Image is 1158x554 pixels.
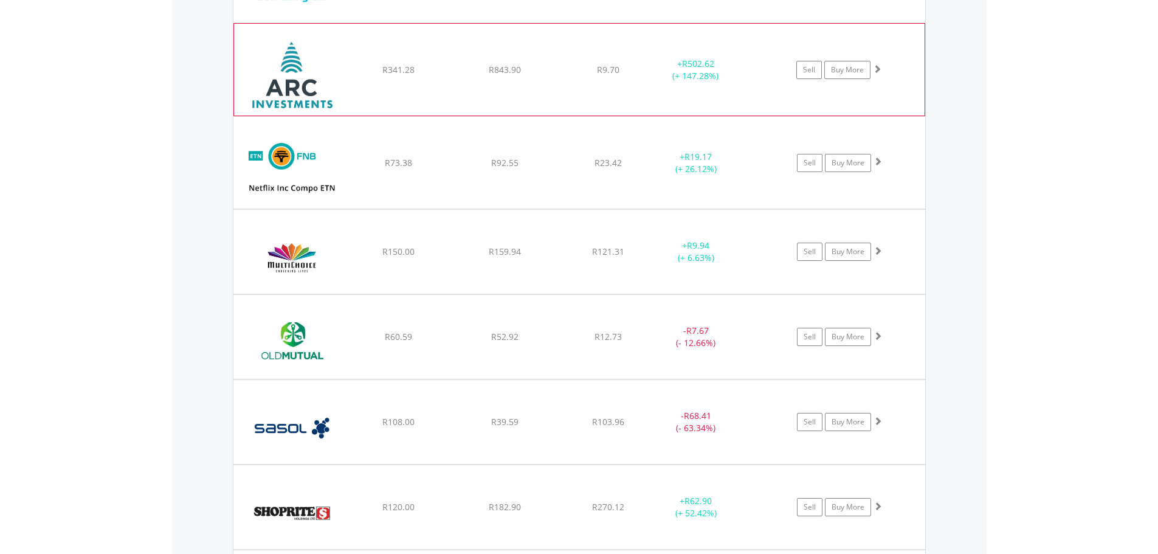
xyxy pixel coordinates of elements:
[684,495,712,507] span: R62.90
[489,246,521,257] span: R159.94
[825,413,871,431] a: Buy More
[650,325,742,349] div: - (- 12.66%)
[240,132,344,205] img: EQU.ZA.NFETNC.png
[385,157,412,168] span: R73.38
[684,151,712,162] span: R19.17
[382,416,415,428] span: R108.00
[825,328,871,346] a: Buy More
[650,495,742,519] div: + (+ 52.42%)
[382,64,415,75] span: R341.28
[825,243,871,261] a: Buy More
[797,328,822,346] a: Sell
[797,243,822,261] a: Sell
[382,501,415,513] span: R120.00
[825,154,871,172] a: Buy More
[686,325,709,336] span: R7.67
[489,501,521,513] span: R182.90
[592,501,624,513] span: R270.12
[240,310,344,376] img: EQU.ZA.OMU.png
[491,157,519,168] span: R92.55
[240,480,344,546] img: EQU.ZA.SHP.png
[491,416,519,428] span: R39.59
[240,395,344,461] img: EQU.ZA.SOL.png
[682,58,714,69] span: R502.62
[385,331,412,342] span: R60.59
[797,154,822,172] a: Sell
[825,498,871,516] a: Buy More
[824,61,870,79] a: Buy More
[595,331,622,342] span: R12.73
[650,410,742,434] div: - (- 63.34%)
[797,413,822,431] a: Sell
[592,416,624,428] span: R103.96
[240,225,344,291] img: EQU.ZA.MCG.png
[684,410,711,421] span: R68.41
[382,246,415,257] span: R150.00
[597,64,619,75] span: R9.70
[650,240,742,264] div: + (+ 6.63%)
[592,246,624,257] span: R121.31
[797,498,822,516] a: Sell
[650,58,741,82] div: + (+ 147.28%)
[489,64,521,75] span: R843.90
[650,151,742,175] div: + (+ 26.12%)
[491,331,519,342] span: R52.92
[595,157,622,168] span: R23.42
[687,240,709,251] span: R9.94
[796,61,822,79] a: Sell
[240,39,345,113] img: EQU.ZA.AIL.png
